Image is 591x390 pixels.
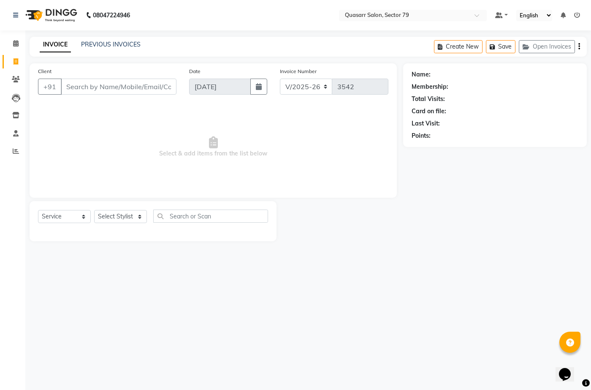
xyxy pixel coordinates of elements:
[412,82,448,91] div: Membership:
[189,68,201,75] label: Date
[81,41,141,48] a: PREVIOUS INVOICES
[412,119,440,128] div: Last Visit:
[412,70,431,79] div: Name:
[61,79,176,95] input: Search by Name/Mobile/Email/Code
[519,40,575,53] button: Open Invoices
[434,40,483,53] button: Create New
[280,68,317,75] label: Invoice Number
[556,356,583,382] iframe: chat widget
[40,37,71,52] a: INVOICE
[93,3,130,27] b: 08047224946
[38,79,62,95] button: +91
[22,3,79,27] img: logo
[38,105,388,189] span: Select & add items from the list below
[38,68,52,75] label: Client
[486,40,515,53] button: Save
[412,107,446,116] div: Card on file:
[153,210,268,223] input: Search or Scan
[412,131,431,140] div: Points:
[412,95,445,104] div: Total Visits:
